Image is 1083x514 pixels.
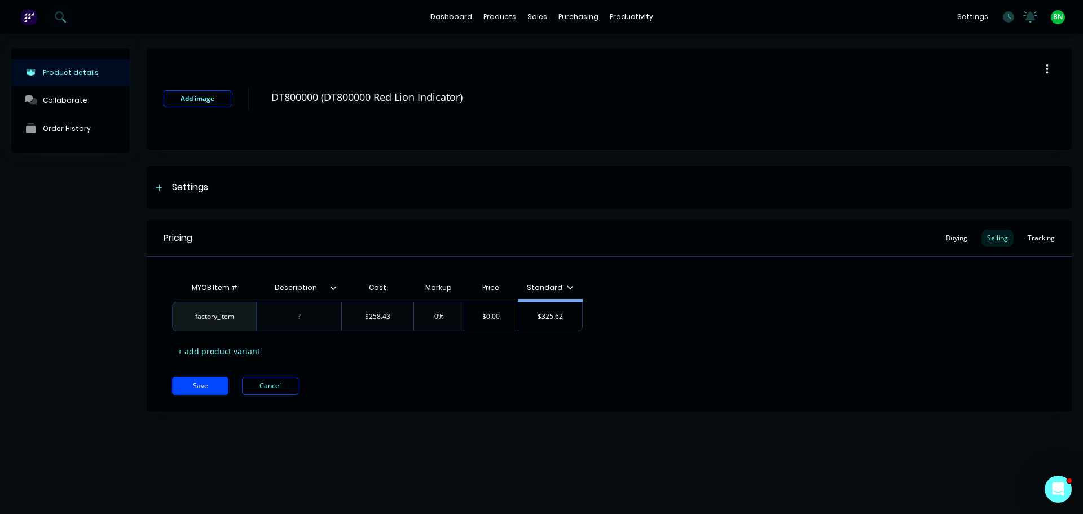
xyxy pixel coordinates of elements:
div: Buying [940,230,973,247]
div: Description [257,274,334,302]
div: Settings [172,181,208,195]
button: Order History [11,114,130,142]
iframe: Intercom live chat [1045,476,1072,503]
button: Add image [164,90,231,107]
div: Collaborate [43,96,87,104]
span: BN [1053,12,1063,22]
div: Tracking [1022,230,1060,247]
div: Cost [341,276,413,299]
div: + add product variant [172,342,266,360]
div: Product details [43,68,99,77]
a: dashboard [425,8,478,25]
textarea: DT800000 (DT800000 Red Lion Indicator) [266,84,979,111]
button: Cancel [242,377,298,395]
div: Standard [527,283,574,293]
div: Order History [43,124,91,133]
div: MYOB Item # [172,276,257,299]
div: purchasing [553,8,604,25]
div: products [478,8,522,25]
div: Pricing [164,231,192,245]
div: $258.43 [342,302,413,331]
div: Selling [981,230,1014,247]
div: productivity [604,8,659,25]
div: Description [257,276,341,299]
div: $0.00 [463,302,519,331]
div: sales [522,8,553,25]
div: factory_item$258.430%$0.00$325.62 [172,302,583,331]
div: factory_item [183,311,245,322]
div: settings [952,8,994,25]
div: Markup [413,276,464,299]
div: 0% [411,302,467,331]
div: Price [464,276,518,299]
button: Save [172,377,228,395]
img: Factory [20,8,37,25]
button: Product details [11,59,130,86]
button: Collaborate [11,86,130,114]
div: $325.62 [518,302,582,331]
